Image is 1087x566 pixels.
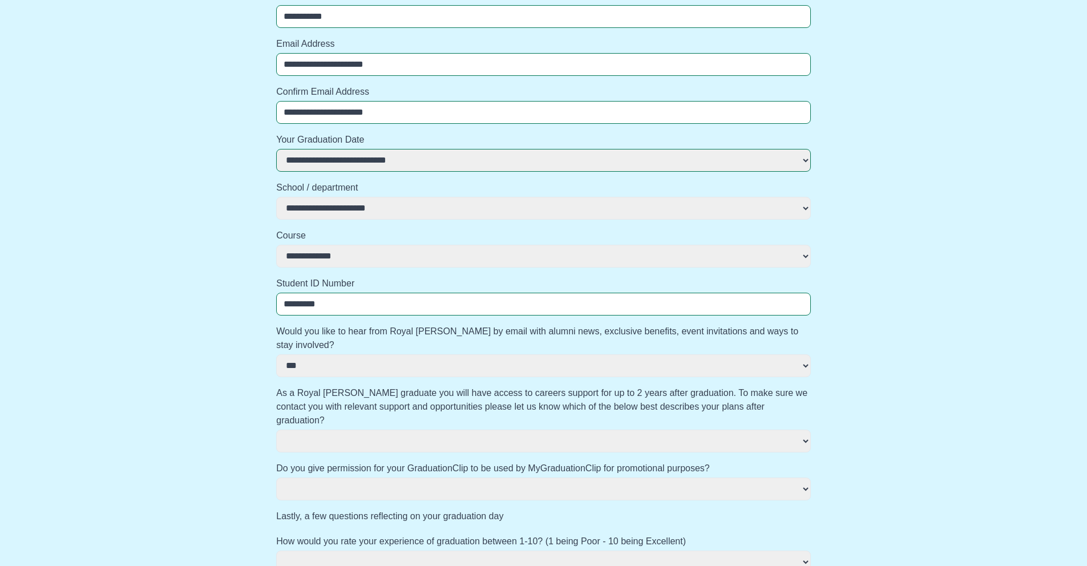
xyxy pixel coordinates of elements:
label: Confirm Email Address [276,85,811,99]
label: Course [276,229,811,242]
label: As a Royal [PERSON_NAME] graduate you will have access to careers support for up to 2 years after... [276,386,811,427]
label: Email Address [276,37,811,51]
label: How would you rate your experience of graduation between 1-10? (1 being Poor - 10 being Excellent) [276,535,811,548]
label: Student ID Number [276,277,811,290]
label: School / department [276,181,811,195]
label: Would you like to hear from Royal [PERSON_NAME] by email with alumni news, exclusive benefits, ev... [276,325,811,352]
label: Your Graduation Date [276,133,811,147]
label: Lastly, a few questions reflecting on your graduation day [276,510,811,523]
label: Do you give permission for your GraduationClip to be used by MyGraduationClip for promotional pur... [276,462,811,475]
